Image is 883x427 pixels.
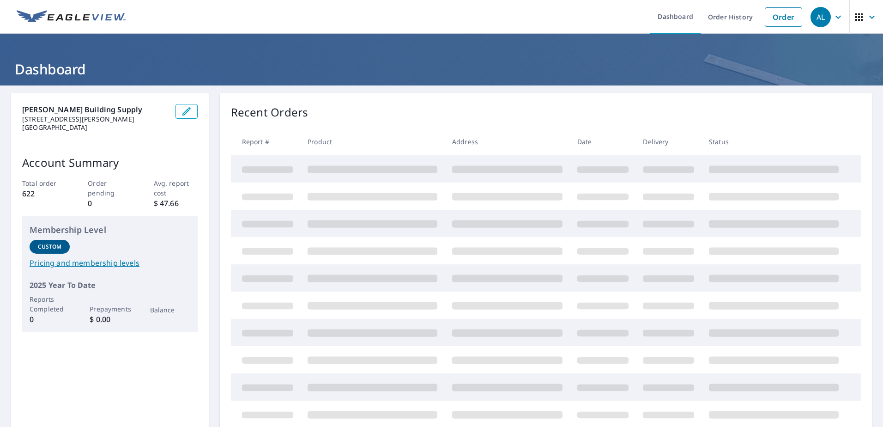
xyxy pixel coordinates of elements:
p: Order pending [88,178,132,198]
p: [PERSON_NAME] Building Supply [22,104,168,115]
p: Avg. report cost [154,178,198,198]
h1: Dashboard [11,60,872,79]
p: Reports Completed [30,294,70,314]
th: Delivery [635,128,702,155]
img: EV Logo [17,10,126,24]
p: Prepayments [90,304,130,314]
p: $ 0.00 [90,314,130,325]
p: $ 47.66 [154,198,198,209]
p: Custom [38,243,62,251]
div: AL [810,7,831,27]
p: 0 [88,198,132,209]
p: [GEOGRAPHIC_DATA] [22,123,168,132]
p: 2025 Year To Date [30,280,190,291]
p: 0 [30,314,70,325]
p: [STREET_ADDRESS][PERSON_NAME] [22,115,168,123]
p: Account Summary [22,154,198,171]
a: Order [765,7,802,27]
th: Report # [231,128,301,155]
p: Membership Level [30,224,190,236]
p: Recent Orders [231,104,308,121]
th: Address [445,128,570,155]
th: Status [702,128,846,155]
p: 622 [22,188,66,199]
th: Date [570,128,636,155]
p: Total order [22,178,66,188]
th: Product [300,128,445,155]
p: Balance [150,305,190,315]
a: Pricing and membership levels [30,257,190,268]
